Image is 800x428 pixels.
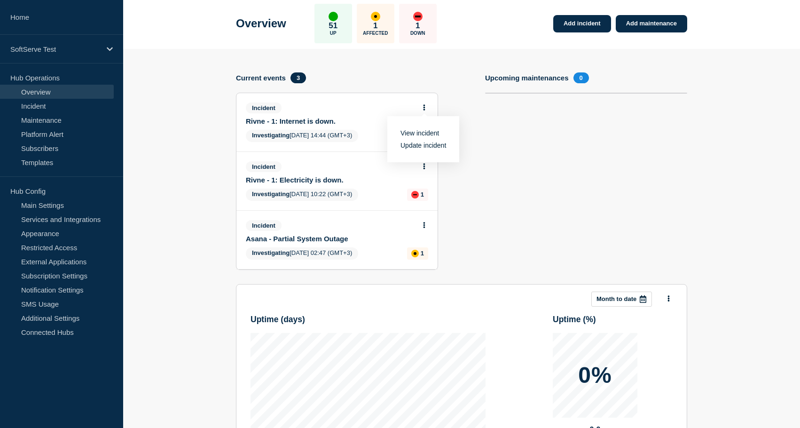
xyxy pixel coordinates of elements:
[246,130,358,142] span: [DATE] 14:44 (GMT+3)
[553,15,611,32] a: Add incident
[578,364,612,387] p: 0%
[553,315,596,325] h3: Uptime ( % )
[371,12,380,21] div: affected
[330,31,337,36] p: Up
[373,21,377,31] p: 1
[252,190,290,198] span: Investigating
[251,315,305,325] h3: Uptime ( days )
[252,132,290,139] span: Investigating
[290,72,306,83] span: 3
[246,117,416,125] a: Rivne - 1: Internet is down.
[252,249,290,256] span: Investigating
[10,45,101,53] p: SoftServe Test
[411,191,419,198] div: down
[246,103,282,113] span: Incident
[246,176,416,184] a: Rivne - 1: Electricity is down.
[246,161,282,172] span: Incident
[246,235,416,243] a: Asana - Partial System Outage
[421,250,424,257] p: 1
[246,189,358,201] span: [DATE] 10:22 (GMT+3)
[236,17,286,30] h1: Overview
[485,74,569,82] h4: Upcoming maintenances
[246,247,358,260] span: [DATE] 02:47 (GMT+3)
[329,12,338,21] div: up
[596,295,636,302] p: Month to date
[411,250,419,257] div: affected
[616,15,687,32] a: Add maintenance
[410,31,425,36] p: Down
[573,72,589,83] span: 0
[400,129,439,137] a: View incident
[413,12,423,21] div: down
[363,31,388,36] p: Affected
[246,220,282,231] span: Incident
[329,21,337,31] p: 51
[400,142,446,149] a: Update incident
[236,74,286,82] h4: Current events
[591,292,652,307] button: Month to date
[416,21,420,31] p: 1
[421,191,424,198] p: 1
